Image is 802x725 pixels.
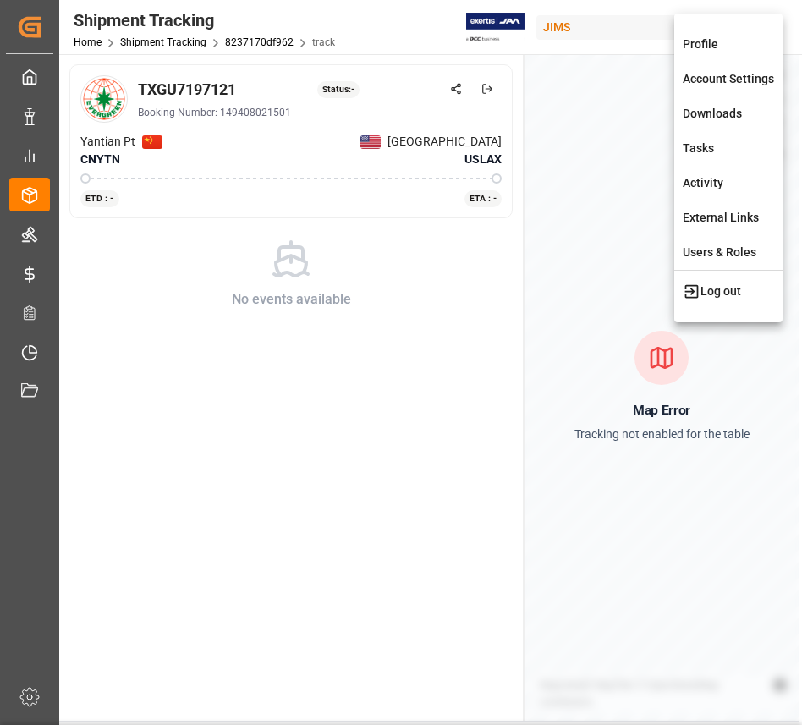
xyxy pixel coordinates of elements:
[674,235,783,270] a: Users & Roles
[674,200,783,235] a: External Links
[700,284,741,298] span: Log out
[674,166,783,200] a: Activity
[674,27,783,62] a: Profile
[674,62,783,96] a: Account Settings
[674,96,783,131] a: Downloads
[674,131,783,166] a: Tasks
